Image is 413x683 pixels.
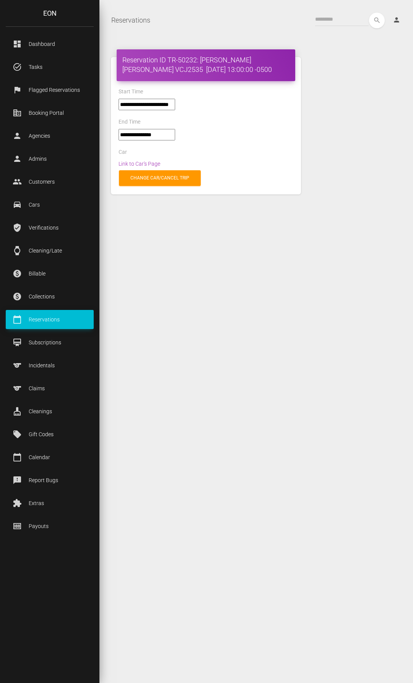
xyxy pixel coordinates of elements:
[11,497,88,509] p: Extras
[6,57,94,77] a: task_alt Tasks
[387,13,407,28] a: person
[11,406,88,417] p: Cleanings
[369,13,385,28] button: search
[6,471,94,490] a: feedback Report Bugs
[11,291,88,302] p: Collections
[122,55,289,74] h4: Reservation ID TR-50232: [PERSON_NAME] [PERSON_NAME] VCJ2535 [DATE] 13:00:00 -0500
[11,84,88,96] p: Flagged Reservations
[6,517,94,536] a: money Payouts
[11,222,88,233] p: Verifications
[6,195,94,214] a: drive_eta Cars
[11,245,88,256] p: Cleaning/Late
[6,172,94,191] a: people Customers
[6,126,94,145] a: person Agencies
[6,80,94,99] a: flag Flagged Reservations
[11,337,88,348] p: Subscriptions
[11,268,88,279] p: Billable
[6,494,94,513] a: extension Extras
[119,161,160,167] a: Link to Car's Page
[6,218,94,237] a: verified_user Verifications
[11,383,88,394] p: Claims
[11,199,88,210] p: Cars
[11,38,88,50] p: Dashboard
[119,148,127,156] label: Car
[11,360,88,371] p: Incidentals
[11,153,88,165] p: Admins
[6,264,94,283] a: paid Billable
[6,310,94,329] a: calendar_today Reservations
[11,474,88,486] p: Report Bugs
[6,287,94,306] a: paid Collections
[11,176,88,187] p: Customers
[11,61,88,73] p: Tasks
[393,16,400,24] i: person
[6,425,94,444] a: local_offer Gift Codes
[6,448,94,467] a: calendar_today Calendar
[11,429,88,440] p: Gift Codes
[6,103,94,122] a: corporate_fare Booking Portal
[6,402,94,421] a: cleaning_services Cleanings
[119,88,143,96] label: Start Time
[11,107,88,119] p: Booking Portal
[6,241,94,260] a: watch Cleaning/Late
[11,520,88,532] p: Payouts
[11,130,88,142] p: Agencies
[6,333,94,352] a: card_membership Subscriptions
[111,11,150,30] a: Reservations
[119,118,140,126] label: End Time
[6,149,94,168] a: person Admins
[11,314,88,325] p: Reservations
[6,379,94,398] a: sports Claims
[11,452,88,463] p: Calendar
[6,34,94,54] a: dashboard Dashboard
[6,356,94,375] a: sports Incidentals
[119,170,201,186] a: Change car/cancel trip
